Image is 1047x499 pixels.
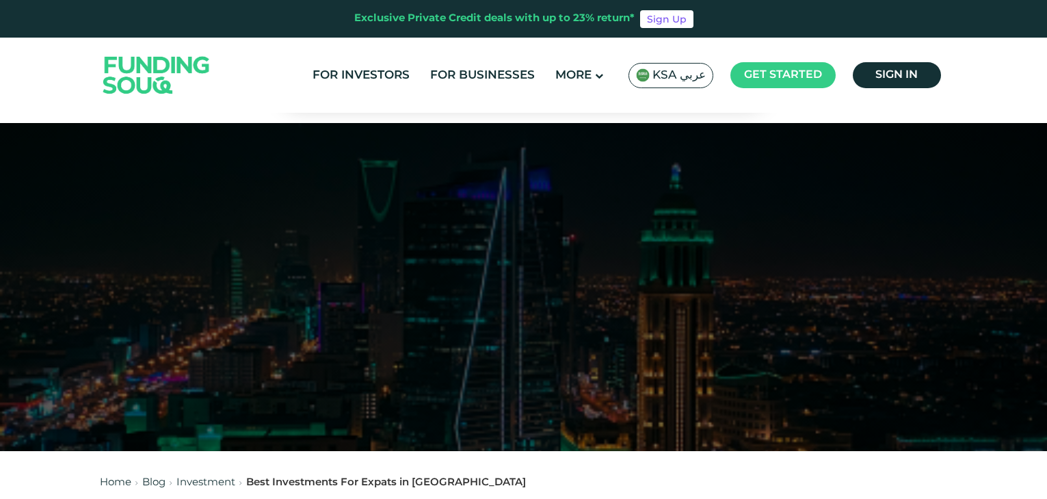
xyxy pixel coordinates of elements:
[176,478,235,487] a: Investment
[100,478,131,487] a: Home
[142,478,165,487] a: Blog
[744,70,822,80] span: Get started
[875,70,918,80] span: Sign in
[652,68,706,83] span: KSA عربي
[246,475,526,491] div: Best Investments For Expats in [GEOGRAPHIC_DATA]
[354,11,635,27] div: Exclusive Private Credit deals with up to 23% return*
[636,68,650,82] img: SA Flag
[309,64,413,87] a: For Investors
[427,64,538,87] a: For Businesses
[90,40,224,109] img: Logo
[555,70,592,81] span: More
[640,10,693,28] a: Sign Up
[853,62,941,88] a: Sign in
